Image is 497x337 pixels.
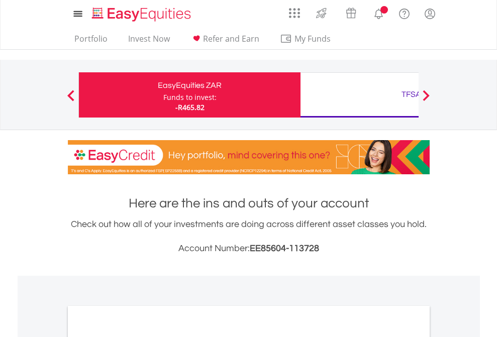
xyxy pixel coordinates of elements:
a: FAQ's and Support [391,3,417,23]
img: vouchers-v2.svg [343,5,359,21]
h3: Account Number: [68,242,430,256]
img: EasyEquities_Logo.png [90,6,195,23]
a: Portfolio [70,34,112,49]
span: EE85604-113728 [250,244,319,253]
div: Funds to invest: [163,92,217,102]
a: AppsGrid [282,3,307,19]
span: Refer and Earn [203,33,259,44]
a: Home page [88,3,195,23]
button: Previous [61,95,81,105]
div: Check out how all of your investments are doing across different asset classes you hold. [68,217,430,256]
h1: Here are the ins and outs of your account [68,194,430,212]
span: -R465.82 [175,102,205,112]
img: grid-menu-icon.svg [289,8,300,19]
a: Invest Now [124,34,174,49]
img: thrive-v2.svg [313,5,330,21]
a: My Profile [417,3,443,25]
a: Vouchers [336,3,366,21]
img: EasyCredit Promotion Banner [68,140,430,174]
span: My Funds [280,32,346,45]
a: Notifications [366,3,391,23]
div: EasyEquities ZAR [85,78,294,92]
button: Next [416,95,436,105]
a: Refer and Earn [186,34,263,49]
